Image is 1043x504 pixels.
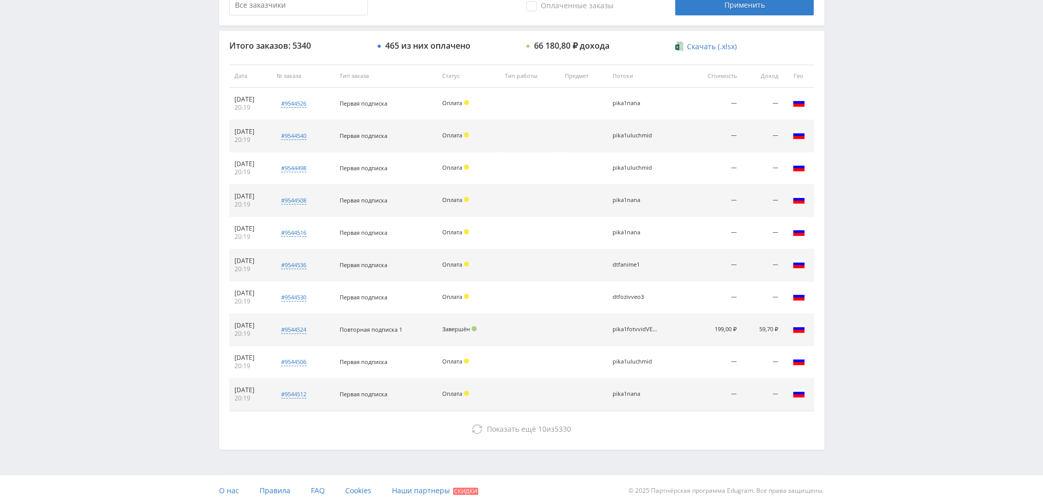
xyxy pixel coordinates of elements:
[783,65,814,88] th: Гео
[612,261,658,268] div: dtfanime1
[555,424,571,434] span: 5330
[442,164,462,171] span: Оплата
[311,486,325,495] span: FAQ
[538,424,546,434] span: 10
[742,88,783,120] td: —
[234,297,267,306] div: 20:19
[534,41,609,50] div: 66 180,80 ₽ дохода
[340,229,387,236] span: Первая подписка
[234,104,267,112] div: 20:19
[219,486,239,495] span: О нас
[340,326,402,333] span: Повторная подписка 1
[607,65,686,88] th: Потоки
[742,281,783,314] td: —
[281,261,306,269] div: #9544536
[442,357,462,365] span: Оплата
[686,217,742,249] td: —
[675,42,737,52] a: Скачать (.xlsx)
[687,43,737,51] span: Скачать (.xlsx)
[442,196,462,204] span: Оплата
[742,217,783,249] td: —
[442,293,462,300] span: Оплата
[234,362,267,370] div: 20:19
[793,322,805,335] img: rus.png
[686,152,742,185] td: —
[464,197,469,202] span: Холд
[234,192,267,200] div: [DATE]
[464,358,469,364] span: Холд
[793,355,805,367] img: rus.png
[281,293,306,301] div: #9544530
[340,132,387,139] span: Первая подписка
[281,358,306,366] div: #9544506
[464,165,469,170] span: Холд
[234,257,267,265] div: [DATE]
[742,185,783,217] td: —
[229,41,368,50] div: Итого заказов: 5340
[612,294,658,300] div: dtfozivveo3
[234,265,267,273] div: 20:19
[612,132,658,139] div: pika1uluchmid
[686,185,742,217] td: —
[793,226,805,238] img: rus.png
[340,293,387,301] span: Первая подписка
[686,88,742,120] td: —
[612,391,658,397] div: pika1nana
[686,120,742,152] td: —
[442,228,462,236] span: Оплата
[487,424,536,434] span: Показать ещё
[281,196,306,205] div: #9544508
[281,326,306,334] div: #9544524
[234,330,267,338] div: 20:19
[793,96,805,109] img: rus.png
[442,99,462,107] span: Оплата
[234,128,267,136] div: [DATE]
[234,160,267,168] div: [DATE]
[340,196,387,204] span: Первая подписка
[345,486,371,495] span: Cookies
[234,386,267,394] div: [DATE]
[612,165,658,171] div: pika1uluchmid
[464,229,469,234] span: Холд
[234,225,267,233] div: [DATE]
[334,65,437,88] th: Тип заказа
[560,65,607,88] th: Предмет
[442,260,462,268] span: Оплата
[234,136,267,144] div: 20:19
[612,229,658,236] div: pika1nana
[234,321,267,330] div: [DATE]
[442,131,462,139] span: Оплата
[437,65,500,88] th: Статус
[675,41,684,51] img: xlsx
[385,41,470,50] div: 465 из них оплачено
[487,424,571,434] span: из
[464,261,469,267] span: Холд
[281,132,306,140] div: #9544540
[442,390,462,397] span: Оплата
[229,65,272,88] th: Дата
[340,164,387,172] span: Первая подписка
[742,120,783,152] td: —
[271,65,334,88] th: № заказа
[453,488,478,495] span: Скидки
[340,390,387,398] span: Первая подписка
[234,233,267,241] div: 20:19
[234,95,267,104] div: [DATE]
[526,1,614,11] span: Оплаченные заказы
[442,325,470,333] span: Завершён
[234,354,267,362] div: [DATE]
[471,326,477,331] span: Подтвержден
[234,200,267,209] div: 20:19
[686,281,742,314] td: —
[793,258,805,270] img: rus.png
[793,387,805,399] img: rus.png
[612,100,658,107] div: pika1nana
[464,100,469,105] span: Холд
[464,132,469,137] span: Холд
[392,486,450,495] span: Наши партнеры
[612,358,658,365] div: pika1uluchmid
[793,161,805,173] img: rus.png
[340,261,387,269] span: Первая подписка
[464,391,469,396] span: Холд
[234,394,267,402] div: 20:19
